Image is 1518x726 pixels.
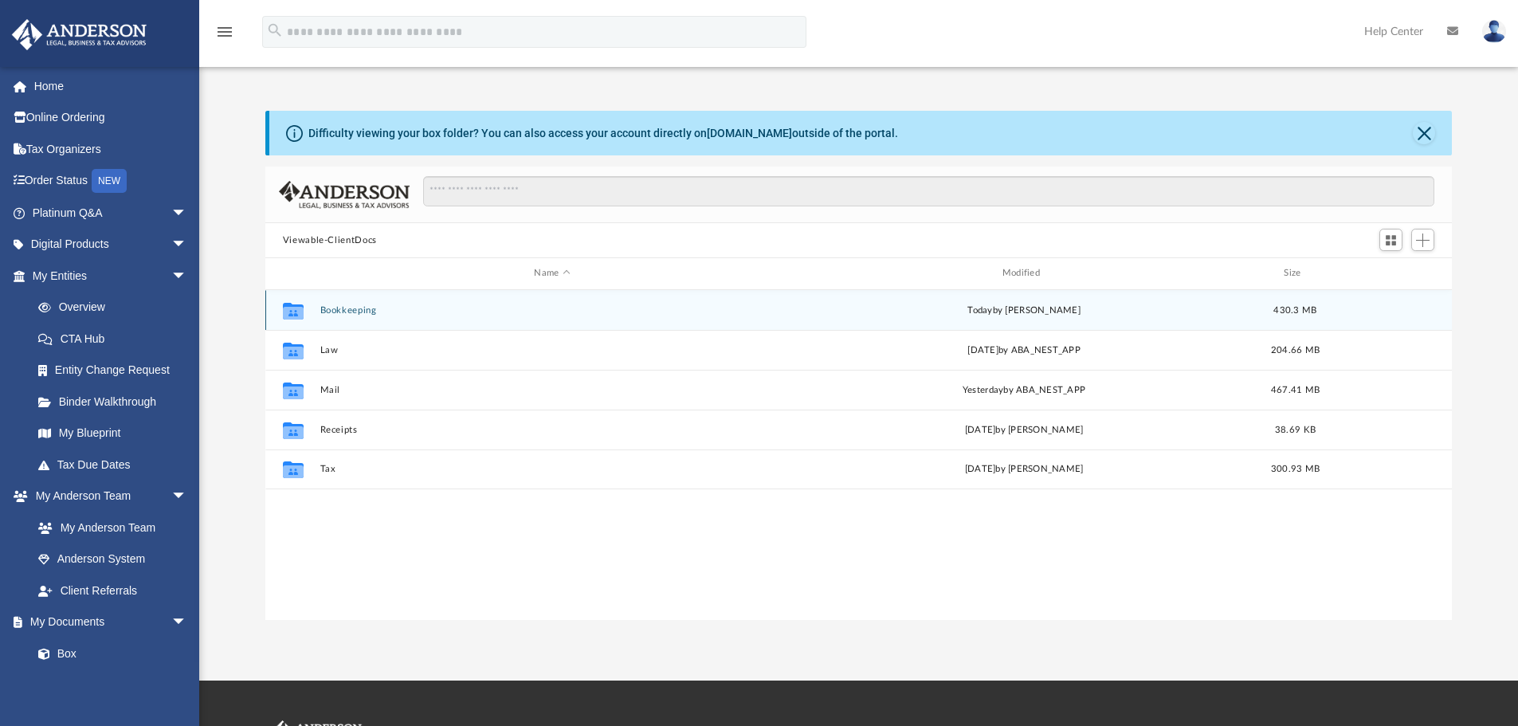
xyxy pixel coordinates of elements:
span: arrow_drop_down [171,197,203,230]
a: My Blueprint [22,418,203,449]
div: grid [265,290,1453,620]
input: Search files and folders [423,176,1434,206]
button: Add [1411,229,1435,251]
div: Size [1263,266,1327,281]
div: Difficulty viewing your box folder? You can also access your account directly on outside of the p... [308,125,898,142]
div: by [PERSON_NAME] [791,303,1256,317]
a: Online Ordering [11,102,211,134]
button: Close [1413,122,1435,144]
button: Law [320,345,784,355]
span: yesterday [963,385,1003,394]
div: Name [319,266,784,281]
a: My Documentsarrow_drop_down [11,606,203,638]
button: Bookkeeping [320,305,784,316]
a: Tax Due Dates [22,449,211,481]
span: today [967,305,992,314]
img: Anderson Advisors Platinum Portal [7,19,151,50]
a: [DOMAIN_NAME] [707,127,792,139]
a: Anderson System [22,544,203,575]
div: [DATE] by [PERSON_NAME] [791,462,1256,477]
div: Modified [791,266,1257,281]
a: Home [11,70,211,102]
span: arrow_drop_down [171,229,203,261]
button: Switch to Grid View [1379,229,1403,251]
a: Binder Walkthrough [22,386,211,418]
button: Tax [320,464,784,474]
a: Platinum Q&Aarrow_drop_down [11,197,211,229]
img: User Pic [1482,20,1506,43]
span: 467.41 MB [1271,385,1320,394]
div: id [1334,266,1445,281]
a: Digital Productsarrow_drop_down [11,229,211,261]
span: 300.93 MB [1271,465,1320,473]
span: arrow_drop_down [171,260,203,292]
a: Entity Change Request [22,355,211,387]
i: menu [215,22,234,41]
div: [DATE] by ABA_NEST_APP [791,343,1256,357]
a: Overview [22,292,211,324]
div: id [273,266,312,281]
a: My Anderson Team [22,512,195,544]
div: by ABA_NEST_APP [791,383,1256,397]
span: 430.3 MB [1273,305,1316,314]
a: Order StatusNEW [11,165,211,198]
i: search [266,22,284,39]
a: Box [22,638,195,669]
span: 204.66 MB [1271,345,1320,354]
a: menu [215,30,234,41]
div: [DATE] by [PERSON_NAME] [791,422,1256,437]
a: Tax Organizers [11,133,211,165]
button: Mail [320,385,784,395]
a: My Anderson Teamarrow_drop_down [11,481,203,512]
a: My Entitiesarrow_drop_down [11,260,211,292]
span: arrow_drop_down [171,606,203,639]
a: CTA Hub [22,323,211,355]
button: Receipts [320,425,784,435]
a: Meeting Minutes [22,669,203,701]
span: 38.69 KB [1275,425,1316,434]
a: Client Referrals [22,575,203,606]
button: Viewable-ClientDocs [283,233,377,248]
div: NEW [92,169,127,193]
span: arrow_drop_down [171,481,203,513]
